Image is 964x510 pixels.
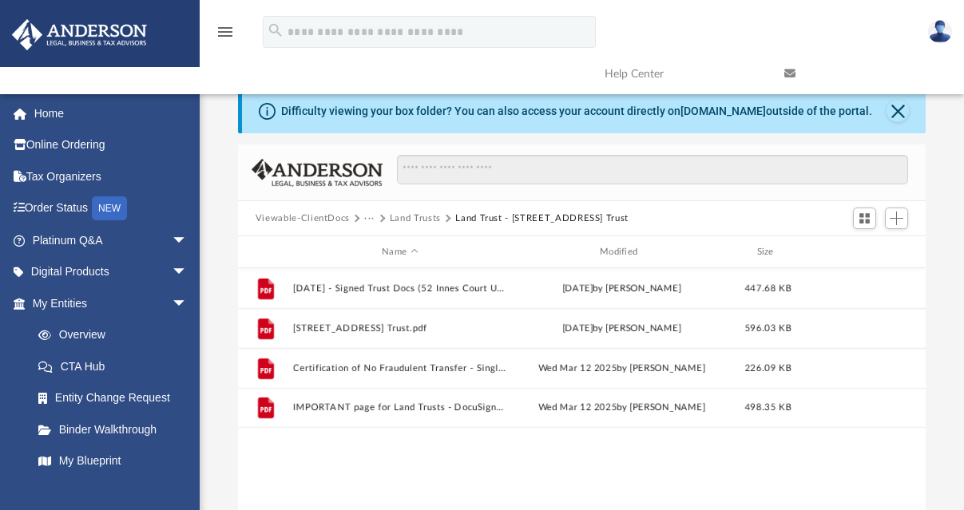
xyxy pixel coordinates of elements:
[292,245,506,259] div: Name
[455,212,629,226] button: Land Trust - [STREET_ADDRESS] Trust
[172,287,204,320] span: arrow_drop_down
[928,20,952,43] img: User Pic
[22,319,212,351] a: Overview
[744,284,791,293] span: 447.68 KB
[22,445,204,477] a: My Blueprint
[887,100,909,122] button: Close
[256,212,350,226] button: Viewable-ClientDocs
[292,323,507,334] button: [STREET_ADDRESS] Trust.pdf
[11,224,212,256] a: Platinum Q&Aarrow_drop_down
[22,382,212,414] a: Entity Change Request
[744,364,791,373] span: 226.09 KB
[680,105,766,117] a: [DOMAIN_NAME]
[514,401,729,415] div: Wed Mar 12 2025 by [PERSON_NAME]
[514,362,729,376] div: Wed Mar 12 2025 by [PERSON_NAME]
[11,129,212,161] a: Online Ordering
[11,160,212,192] a: Tax Organizers
[853,208,877,230] button: Switch to Grid View
[593,42,772,105] a: Help Center
[292,283,507,294] button: [DATE] - Signed Trust Docs (52 Innes Court Unit 304 Trust).pdf
[92,196,127,220] div: NEW
[397,155,909,185] input: Search files and folders
[744,403,791,412] span: 498.35 KB
[22,350,212,382] a: CTA Hub
[281,103,872,120] div: Difficulty viewing your box folder? You can also access your account directly on outside of the p...
[364,212,375,226] button: ···
[736,245,799,259] div: Size
[292,402,507,413] button: IMPORTANT page for Land Trusts - DocuSigned.pdf
[11,192,212,225] a: Order StatusNEW
[885,208,909,230] button: Add
[245,245,285,259] div: id
[11,97,212,129] a: Home
[216,22,235,42] i: menu
[216,30,235,42] a: menu
[267,22,284,39] i: search
[11,287,212,319] a: My Entitiesarrow_drop_down
[11,256,212,288] a: Digital Productsarrow_drop_down
[744,324,791,333] span: 596.03 KB
[390,212,441,226] button: Land Trusts
[22,476,212,508] a: Tax Due Dates
[807,245,918,259] div: id
[172,256,204,289] span: arrow_drop_down
[7,19,152,50] img: Anderson Advisors Platinum Portal
[514,245,728,259] div: Modified
[22,413,212,445] a: Binder Walkthrough
[292,363,507,374] button: Certification of No Fraudulent Transfer - Single - DocuSigned.pdf
[172,224,204,257] span: arrow_drop_down
[514,322,729,336] div: [DATE] by [PERSON_NAME]
[514,282,729,296] div: [DATE] by [PERSON_NAME]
